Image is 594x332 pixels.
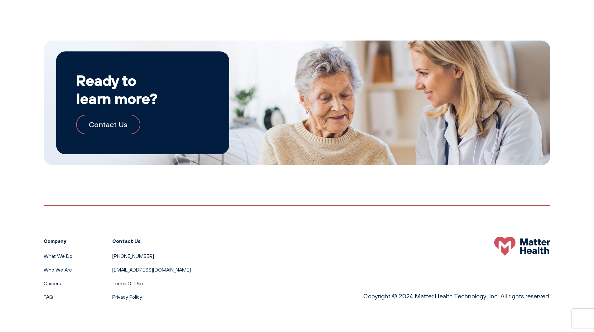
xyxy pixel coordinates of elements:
a: Contact Us [76,115,140,134]
p: Copyright © 2024 Matter Health Technology, Inc. All rights reserved. [363,291,550,301]
a: [PHONE_NUMBER] [112,253,154,259]
a: Privacy Policy [112,294,142,300]
a: Terms Of Use [112,280,143,286]
a: Who We Are [44,267,72,273]
a: [EMAIL_ADDRESS][DOMAIN_NAME] [112,267,191,273]
a: Careers [44,280,61,286]
h3: Contact Us [112,237,191,245]
h3: Company [44,237,72,245]
a: What We Do [44,253,72,259]
h2: Ready to learn more? [76,71,209,107]
a: FAQ [44,294,53,300]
